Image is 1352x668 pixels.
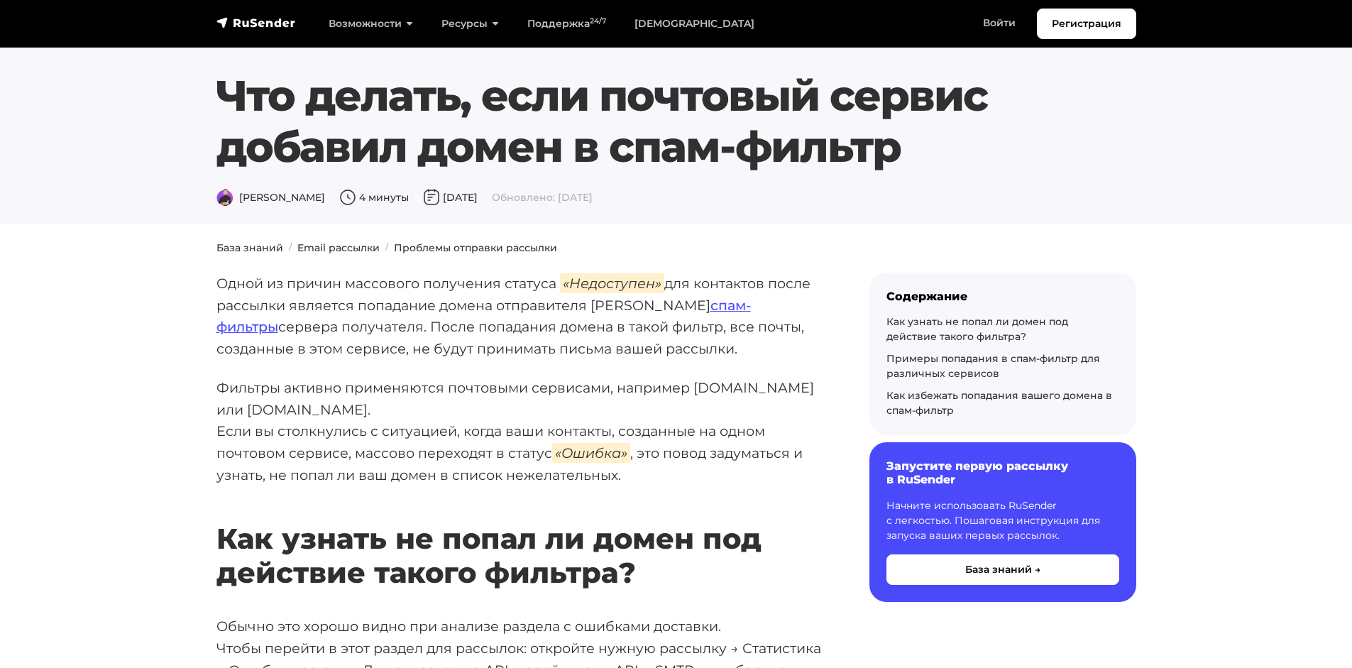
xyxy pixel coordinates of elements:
img: RuSender [216,16,296,30]
span: 4 минуты [339,191,409,204]
a: Как избежать попадания вашего домена в спам-фильтр [886,389,1112,417]
span: [PERSON_NAME] [216,191,325,204]
a: Войти [969,9,1030,38]
a: Примеры попадания в спам-фильтр для различных сервисов [886,352,1100,380]
img: Дата публикации [423,189,440,206]
div: Содержание [886,290,1119,303]
nav: breadcrumb [208,241,1145,256]
span: [DATE] [423,191,478,204]
h2: Как узнать не попал ли домен под действие такого фильтра? [216,480,824,590]
p: Начните использовать RuSender с легкостью. Пошаговая инструкция для запуска ваших первых рассылок. [886,498,1119,543]
a: База знаний [216,241,283,254]
em: «Недоступен» [560,273,664,293]
em: «Ошибка» [552,443,630,463]
a: Ресурсы [427,9,513,38]
a: Email рассылки [297,241,380,254]
a: Как узнать не попал ли домен под действие такого фильтра? [886,315,1068,343]
h1: Что делать, если почтовый сервис добавил домен в спам-фильтр [216,70,1136,173]
p: Одной из причин массового получения статуса для контактов после рассылки является попадание домен... [216,273,824,360]
a: [DEMOGRAPHIC_DATA] [620,9,769,38]
a: Поддержка24/7 [513,9,620,38]
a: Регистрация [1037,9,1136,39]
sup: 24/7 [590,16,606,26]
button: База знаний → [886,554,1119,585]
a: Запустите первую рассылку в RuSender Начните использовать RuSender с легкостью. Пошаговая инструк... [869,442,1136,601]
a: Возможности [314,9,427,38]
p: Фильтры активно применяются почтовыми сервисами, например [DOMAIN_NAME] или [DOMAIN_NAME]. Если в... [216,377,824,486]
a: Проблемы отправки рассылки [394,241,557,254]
h6: Запустите первую рассылку в RuSender [886,459,1119,486]
span: Обновлено: [DATE] [492,191,593,204]
img: Время чтения [339,189,356,206]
